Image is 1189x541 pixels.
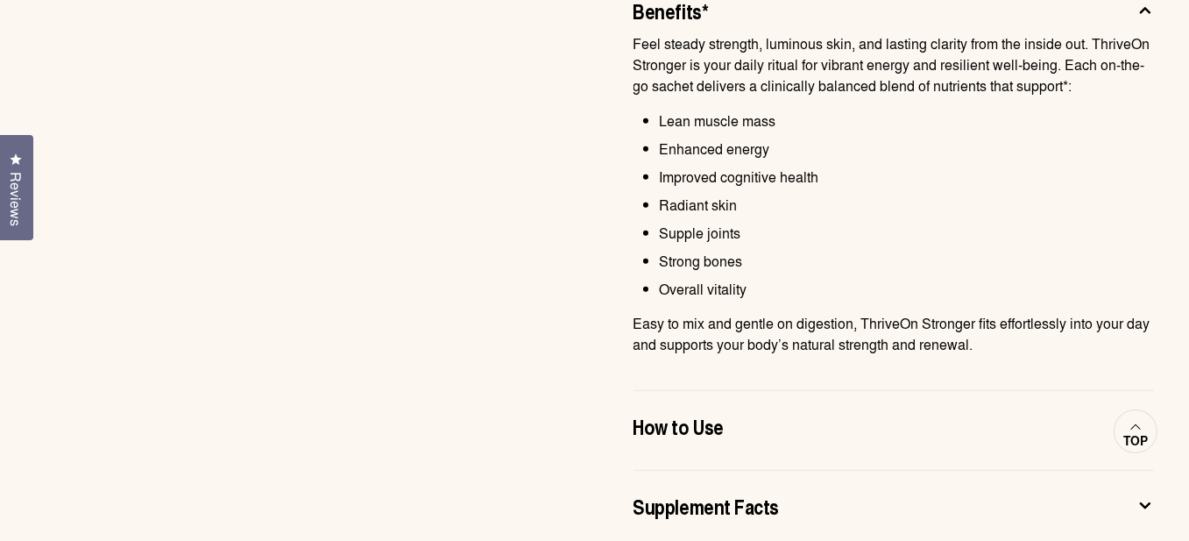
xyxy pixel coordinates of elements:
[633,492,779,520] span: Supplement Facts
[660,279,1155,300] li: Overall vitality
[633,33,1155,369] div: Benefits*
[1123,433,1148,449] span: Top
[660,110,1155,132] li: Lean muscle mass
[660,167,1155,188] li: Improved cognitive health
[660,251,1155,272] li: Strong bones
[633,412,1155,449] button: How to Use
[633,412,724,440] span: How to Use
[633,492,1155,529] button: Supplement Facts
[633,33,1155,96] p: Feel steady strength, luminous skin, and lasting clarity from the inside out. ThriveOn Stronger i...
[633,313,1155,355] p: Easy to mix and gentle on digestion, ThriveOn Stronger fits effortlessly into your day and suppor...
[660,223,1155,244] li: Supple joints
[4,172,27,226] span: Reviews
[660,195,1155,216] li: Radiant skin
[660,139,1155,160] li: Enhanced energy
